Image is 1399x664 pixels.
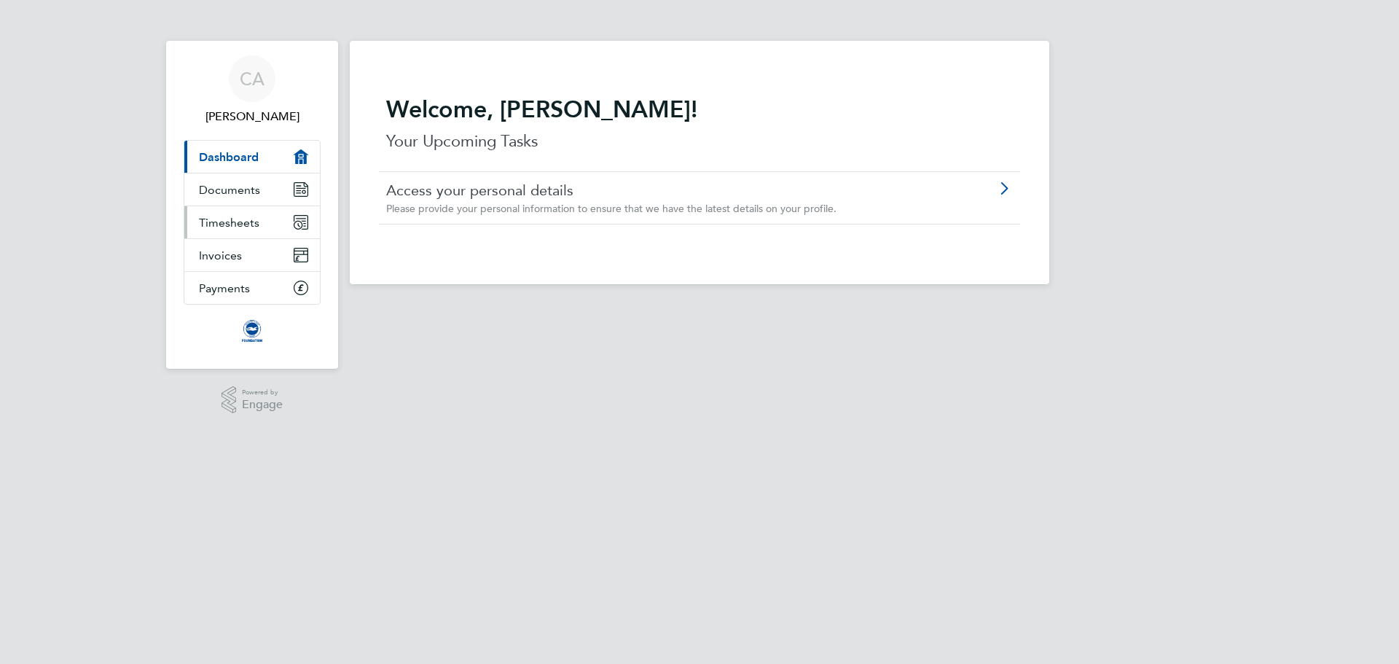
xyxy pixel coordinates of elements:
a: Documents [184,173,320,206]
span: Please provide your personal information to ensure that we have the latest details on your profile. [386,202,836,215]
a: Payments [184,272,320,304]
span: CA [240,69,264,88]
a: Access your personal details [386,181,930,200]
h2: Welcome, [PERSON_NAME]! [386,95,1013,124]
a: CA[PERSON_NAME] [184,55,321,125]
a: Powered byEngage [222,386,283,414]
span: Invoices [199,249,242,262]
img: albioninthecommunity-logo-retina.png [240,319,264,343]
p: Your Upcoming Tasks [386,130,1013,153]
span: Timesheets [199,216,259,230]
a: Timesheets [184,206,320,238]
span: Cameron Apted [184,108,321,125]
a: Invoices [184,239,320,271]
span: Documents [199,183,260,197]
span: Powered by [242,386,283,399]
a: Dashboard [184,141,320,173]
span: Dashboard [199,150,259,164]
span: Payments [199,281,250,295]
span: Engage [242,399,283,411]
nav: Main navigation [166,41,338,369]
a: Go to home page [184,319,321,343]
